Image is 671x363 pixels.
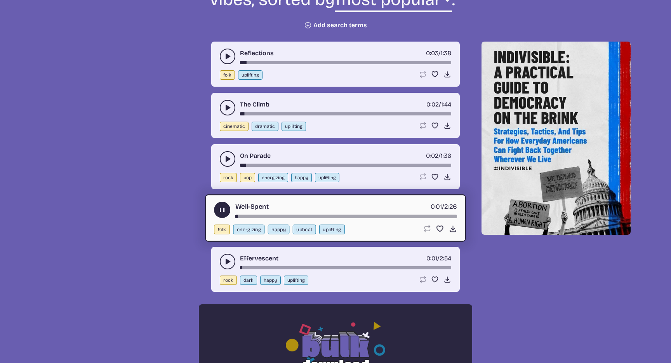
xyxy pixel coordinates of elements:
[441,49,451,57] span: 1:38
[240,164,451,167] div: song-time-bar
[436,225,444,233] button: Favorite
[419,70,426,78] button: Loop
[444,202,457,210] span: 2:26
[304,21,367,29] button: Add search terms
[268,225,290,234] button: happy
[423,225,431,233] button: Loop
[426,49,438,57] span: timer
[293,225,316,234] button: upbeat
[235,215,457,218] div: song-time-bar
[240,173,255,182] button: pop
[240,61,451,64] div: song-time-bar
[441,101,451,108] span: 1:44
[214,202,230,218] button: play-pause toggle
[220,276,237,285] button: rock
[426,101,439,108] span: timer
[240,100,269,109] a: The Climb
[282,122,306,131] button: uplifting
[315,173,339,182] button: uplifting
[431,202,457,211] div: /
[441,152,451,159] span: 1:36
[240,266,451,269] div: song-time-bar
[220,70,235,80] button: folk
[426,49,451,58] div: /
[240,276,257,285] button: dark
[284,276,308,285] button: uplifting
[220,49,235,64] button: play-pause toggle
[431,202,442,210] span: timer
[431,70,439,78] button: Favorite
[220,173,237,182] button: rock
[291,173,312,182] button: happy
[431,122,439,129] button: Favorite
[426,100,451,109] div: /
[220,100,235,115] button: play-pause toggle
[233,225,264,234] button: energizing
[440,255,451,262] span: 2:54
[220,122,249,131] button: cinematic
[419,173,426,181] button: Loop
[426,152,438,159] span: timer
[426,151,451,161] div: /
[220,151,235,167] button: play-pause toggle
[482,42,631,235] img: Help save our democracy!
[431,173,439,181] button: Favorite
[240,49,274,58] a: Reflections
[319,225,345,234] button: uplifting
[426,255,437,262] span: timer
[238,70,262,80] button: uplifting
[260,276,281,285] button: happy
[214,225,230,234] button: folk
[235,202,269,211] a: Well-Spent
[258,173,288,182] button: energizing
[240,254,278,263] a: Effervescent
[419,122,426,129] button: Loop
[419,276,426,283] button: Loop
[426,254,451,263] div: /
[252,122,278,131] button: dramatic
[220,254,235,269] button: play-pause toggle
[240,151,271,161] a: On Parade
[240,112,451,115] div: song-time-bar
[431,276,439,283] button: Favorite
